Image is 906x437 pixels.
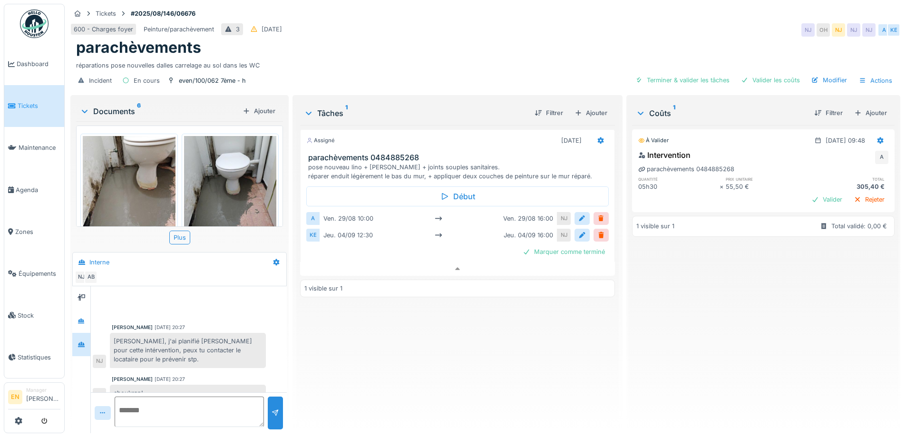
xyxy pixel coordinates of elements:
div: [PERSON_NAME] [112,376,153,383]
div: Interne [89,258,109,267]
img: ddl2fjpm5ydcixrhtmr49l9nx7xx [83,136,175,259]
div: Ajouter [571,107,611,119]
strong: #2025/08/146/06676 [127,9,199,18]
li: [PERSON_NAME] [26,387,60,407]
div: Valider [808,193,846,206]
a: Équipements [4,252,64,294]
div: parachèvements 0484885268 [638,165,734,174]
div: NJ [75,271,88,284]
div: Début [306,186,608,206]
div: AB [84,271,97,284]
div: Filtrer [531,107,567,119]
h6: prix unitaire [726,176,807,182]
div: [DATE] 20:27 [155,324,185,331]
div: NJ [801,23,815,37]
div: KE [306,229,320,242]
div: Coûts [636,107,807,119]
div: 3 [236,25,240,34]
div: En cours [134,76,160,85]
div: Tâches [304,107,526,119]
span: Stock [18,311,60,320]
div: Total validé: 0,00 € [831,222,887,231]
div: Marquer comme terminé [519,245,609,258]
div: KE [887,23,900,37]
div: NJ [847,23,860,37]
h6: quantité [638,176,720,182]
a: Zones [4,211,64,252]
span: Tickets [18,101,60,110]
a: Agenda [4,169,64,211]
div: 05h30 [638,182,720,191]
span: Maintenance [19,143,60,152]
div: Plus [169,231,190,244]
div: Rejeter [850,193,888,206]
div: [DATE] [262,25,282,34]
div: NJ [832,23,845,37]
div: 1 visible sur 1 [636,222,674,231]
div: NJ [862,23,876,37]
div: 1 visible sur 1 [304,284,342,293]
div: [PERSON_NAME], j'ai planifié [PERSON_NAME] pour cette intérvention, peux tu contacter le locatair... [110,333,266,368]
div: Actions [855,74,896,87]
div: Ajouter [239,105,279,117]
div: choukran! [110,385,266,401]
div: NJ [557,212,571,225]
div: Documents [80,106,239,117]
sup: 1 [345,107,348,119]
span: Statistiques [18,353,60,362]
span: Dashboard [17,59,60,68]
div: Intervention [638,149,691,161]
div: OH [817,23,830,37]
img: rwxvanhyxtgdmjibw5yvjh0rx4qt [184,136,277,259]
div: NJ [557,229,571,242]
h6: total [807,176,888,182]
a: Dashboard [4,43,64,85]
a: Stock [4,294,64,336]
sup: 1 [673,107,675,119]
div: réparations pose nouvelles dalles carrelage au sol dans les WC [76,57,895,70]
div: Manager [26,387,60,394]
div: Peinture/parachèvement [144,25,214,34]
a: EN Manager[PERSON_NAME] [8,387,60,409]
div: Tickets [96,9,116,18]
div: pose nouveau lino + [PERSON_NAME] + joints souples sanitaires. réparer enduit légèrement le bas d... [308,163,610,181]
li: EN [8,390,22,404]
div: Incident [89,76,112,85]
div: Filtrer [810,107,847,119]
div: ven. 29/08 10:00 ven. 29/08 16:00 [320,212,557,225]
span: Zones [15,227,60,236]
div: À valider [638,136,669,145]
div: even/100/062 7ème - h [179,76,246,85]
div: Terminer & valider les tâches [632,74,733,87]
div: [DATE] [561,136,582,145]
div: A [875,151,888,164]
a: Statistiques [4,336,64,378]
span: Agenda [16,185,60,194]
sup: 6 [137,106,141,117]
div: 55,50 € [726,182,807,191]
div: A [306,212,320,225]
div: Modifier [808,74,851,87]
div: A [877,23,891,37]
span: Équipements [19,269,60,278]
div: × [720,182,726,191]
h1: parachèvements [76,39,201,57]
a: Maintenance [4,127,64,169]
div: [PERSON_NAME] [112,324,153,331]
div: Assigné [306,136,335,145]
a: Tickets [4,85,64,127]
div: Ajouter [850,107,891,119]
div: 305,40 € [807,182,888,191]
h3: parachèvements 0484885268 [308,153,610,162]
div: 600 - Charges foyer [74,25,133,34]
div: NJ [93,388,106,401]
div: jeu. 04/09 12:30 jeu. 04/09 16:00 [320,229,557,242]
div: [DATE] 09:48 [826,136,865,145]
div: NJ [93,355,106,368]
img: Badge_color-CXgf-gQk.svg [20,10,49,38]
div: [DATE] 20:27 [155,376,185,383]
div: Valider les coûts [737,74,804,87]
